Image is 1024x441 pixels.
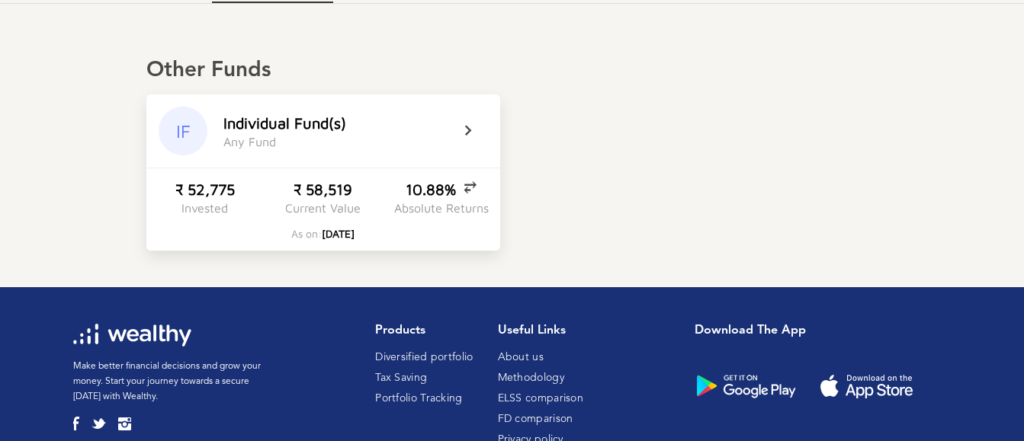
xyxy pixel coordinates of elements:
[223,135,276,149] div: A n y F u n d
[73,324,191,347] img: wl-logo-white.svg
[291,227,355,240] div: As on:
[146,58,878,84] div: Other Funds
[223,114,346,132] div: I n d i v i d u a l F u n d ( s )
[498,352,544,363] a: About us
[498,414,573,424] a: FD comparison
[294,181,352,198] div: ₹ 58,519
[322,227,355,240] span: [DATE]
[498,372,564,383] a: Methodology
[375,324,473,338] h1: Products
[498,393,584,404] a: ELSS comparison
[73,359,276,404] p: Make better financial decisions and grow your money. Start your journey towards a secure [DATE] w...
[375,352,473,363] a: Diversified portfolio
[285,201,361,215] div: Current Value
[181,201,228,215] div: Invested
[498,324,584,338] h1: Useful Links
[175,181,235,198] div: ₹ 52,775
[375,372,427,383] a: Tax Saving
[159,107,207,155] div: IF
[394,201,489,215] div: Absolute Returns
[695,324,939,338] h1: Download the app
[375,393,462,404] a: Portfolio Tracking
[406,181,477,198] div: 10.88%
